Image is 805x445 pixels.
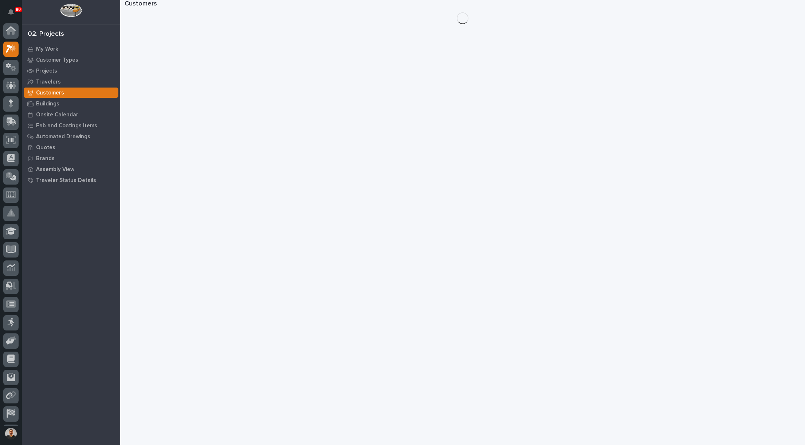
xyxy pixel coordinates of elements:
p: 90 [16,7,21,12]
p: Onsite Calendar [36,112,78,118]
a: My Work [22,43,120,54]
p: Assembly View [36,166,74,173]
button: Notifications [3,4,19,20]
p: Automated Drawings [36,133,90,140]
p: Buildings [36,101,59,107]
a: Projects [22,65,120,76]
p: Travelers [36,79,61,85]
a: Onsite Calendar [22,109,120,120]
a: Brands [22,153,120,164]
a: Travelers [22,76,120,87]
div: Notifications90 [9,9,19,20]
p: Fab and Coatings Items [36,123,97,129]
p: Customers [36,90,64,96]
button: users-avatar [3,426,19,441]
a: Assembly View [22,164,120,175]
p: Quotes [36,144,55,151]
a: Traveler Status Details [22,175,120,186]
a: Customers [22,87,120,98]
p: Customer Types [36,57,78,63]
a: Customer Types [22,54,120,65]
a: Quotes [22,142,120,153]
div: 02. Projects [28,30,64,38]
a: Fab and Coatings Items [22,120,120,131]
p: Traveler Status Details [36,177,96,184]
a: Automated Drawings [22,131,120,142]
p: Projects [36,68,57,74]
a: Buildings [22,98,120,109]
img: Workspace Logo [60,4,82,17]
p: My Work [36,46,58,53]
p: Brands [36,155,55,162]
